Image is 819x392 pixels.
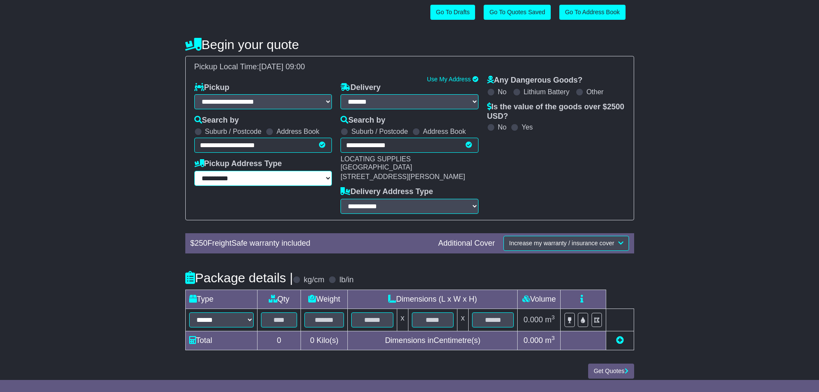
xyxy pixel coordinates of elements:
label: Lithium Battery [524,88,570,96]
td: Total [185,331,257,350]
label: kg/cm [304,275,324,285]
label: Other [586,88,604,96]
span: USD [487,112,503,120]
div: Pickup Local Time: [190,62,629,72]
a: Go To Quotes Saved [484,5,551,20]
td: Kilo(s) [301,331,348,350]
label: Is the value of the goods over $ ? [487,102,625,121]
td: Type [185,290,257,309]
label: Delivery [340,83,380,93]
h4: Begin your quote [185,37,634,52]
span: 0.000 [524,336,543,345]
button: Get Quotes [588,364,634,379]
span: [STREET_ADDRESS][PERSON_NAME] [340,173,465,180]
span: 0.000 [524,315,543,324]
button: Increase my warranty / insurance cover [503,236,629,251]
label: No [498,123,506,131]
div: $ FreightSafe warranty included [186,239,434,248]
label: Any Dangerous Goods? [487,76,583,85]
td: Volume [518,290,561,309]
label: Pickup [194,83,230,93]
td: Dimensions (L x W x H) [348,290,518,309]
label: No [498,88,506,96]
sup: 3 [552,314,555,321]
td: x [457,309,469,331]
label: lb/in [339,275,353,285]
a: Use My Address [427,76,471,83]
label: Pickup Address Type [194,159,282,169]
span: m [545,315,555,324]
label: Search by [194,116,239,125]
label: Suburb / Postcode [351,127,408,136]
label: Address Book [423,127,466,136]
td: Dimensions in Centimetre(s) [348,331,518,350]
span: Increase my warranty / insurance cover [509,240,614,247]
td: Weight [301,290,348,309]
span: LOCATING SUPPLIES [GEOGRAPHIC_DATA] [340,155,412,171]
td: 0 [257,331,301,350]
span: 2500 [607,102,624,111]
label: Search by [340,116,385,125]
span: 0 [310,336,314,345]
label: Yes [521,123,533,131]
a: Add new item [616,336,624,345]
a: Go To Drafts [430,5,475,20]
span: 250 [195,239,208,247]
span: [DATE] 09:00 [259,62,305,71]
label: Delivery Address Type [340,187,433,197]
sup: 3 [552,335,555,341]
td: Qty [257,290,301,309]
label: Address Book [276,127,319,136]
label: Suburb / Postcode [205,127,262,136]
td: x [397,309,408,331]
div: Additional Cover [434,239,499,248]
a: Go To Address Book [559,5,625,20]
h4: Package details | [185,271,293,285]
span: m [545,336,555,345]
